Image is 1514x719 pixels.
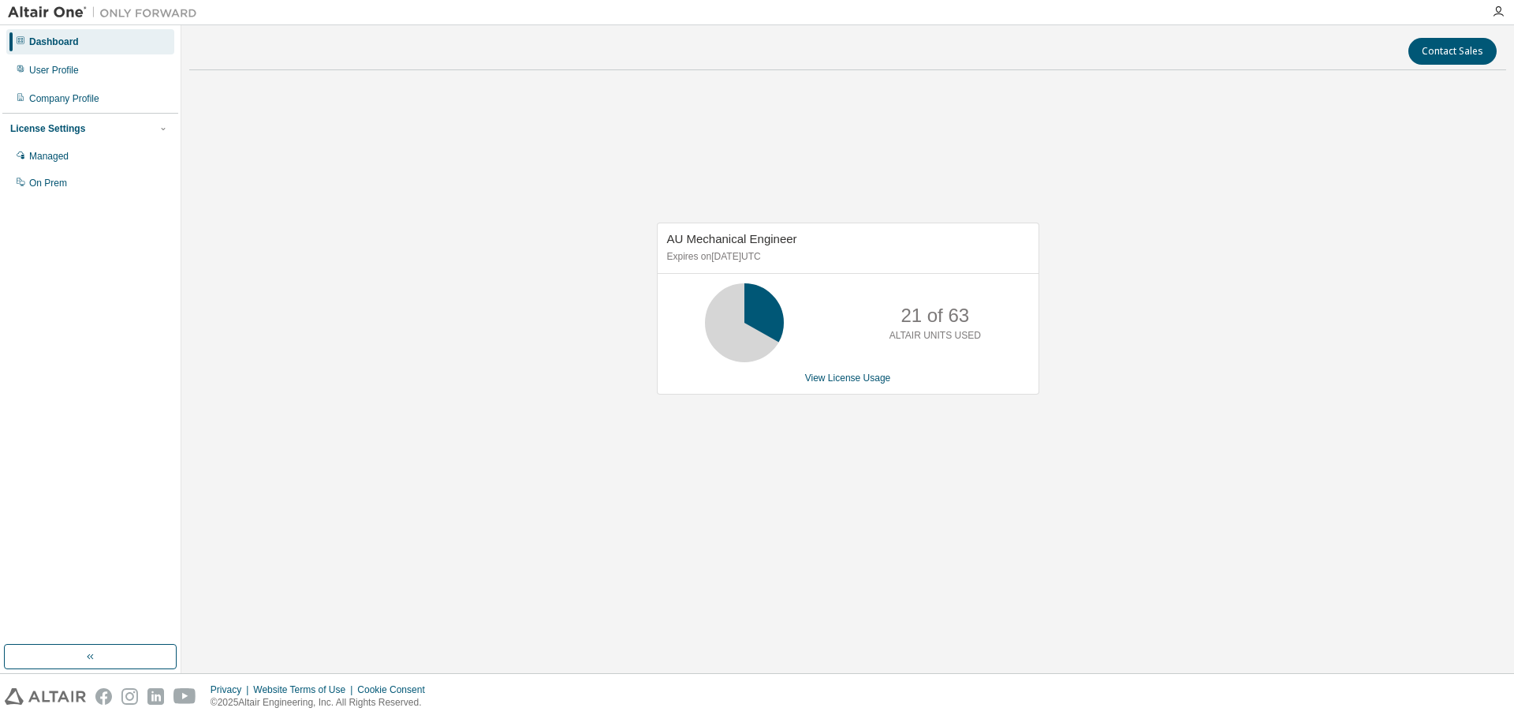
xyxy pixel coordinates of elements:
[667,250,1025,264] p: Expires on [DATE] UTC
[121,688,138,705] img: instagram.svg
[173,688,196,705] img: youtube.svg
[805,373,891,384] a: View License Usage
[29,150,69,163] div: Managed
[29,64,79,77] div: User Profile
[667,232,797,245] span: AU Mechanical Engineer
[29,92,99,105] div: Company Profile
[5,688,86,705] img: altair_logo.svg
[8,5,205,21] img: Altair One
[211,696,434,710] p: © 2025 Altair Engineering, Inc. All Rights Reserved.
[889,329,981,343] p: ALTAIR UNITS USED
[357,683,434,696] div: Cookie Consent
[29,36,79,48] div: Dashboard
[901,302,969,329] p: 21 of 63
[1408,38,1497,65] button: Contact Sales
[253,683,357,696] div: Website Terms of Use
[211,683,253,696] div: Privacy
[10,122,85,135] div: License Settings
[95,688,112,705] img: facebook.svg
[147,688,164,705] img: linkedin.svg
[29,177,67,189] div: On Prem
